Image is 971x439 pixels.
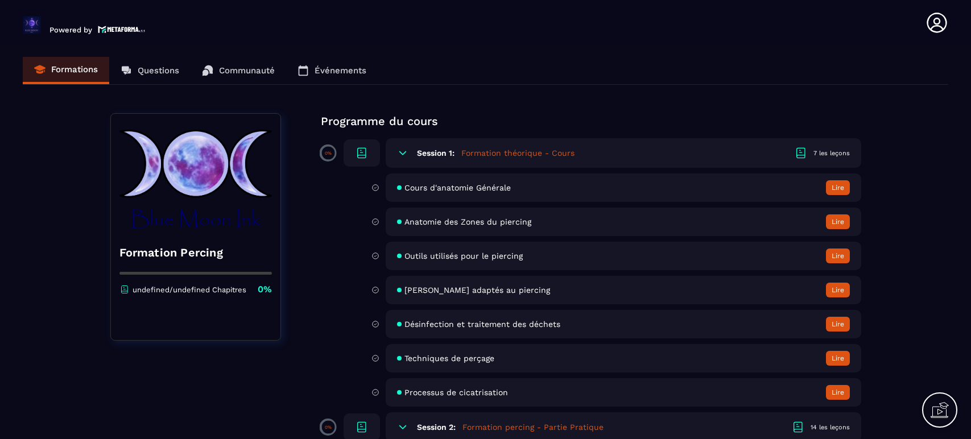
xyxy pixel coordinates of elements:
[119,122,272,236] img: banner
[119,245,272,260] h4: Formation Percing
[462,421,604,433] h5: Formation percing - Partie Pratique
[811,423,850,432] div: 14 les leçons
[98,24,146,34] img: logo
[325,151,332,156] p: 0%
[404,217,531,226] span: Anatomie des Zones du piercing
[23,16,41,34] img: logo-branding
[404,285,550,295] span: [PERSON_NAME] adaptés au piercing
[826,249,850,263] button: Lire
[404,354,494,363] span: Techniques de perçage
[417,423,456,432] h6: Session 2:
[826,283,850,297] button: Lire
[813,149,850,158] div: 7 les leçons
[404,320,560,329] span: Désinfection et traitement des déchets
[404,183,511,192] span: Cours d'anatomie Générale
[417,148,454,158] h6: Session 1:
[321,113,861,129] p: Programme du cours
[826,180,850,195] button: Lire
[404,251,523,260] span: Outils utilisés pour le piercing
[826,317,850,332] button: Lire
[404,388,508,397] span: Processus de cicatrisation
[826,351,850,366] button: Lire
[325,425,332,430] p: 0%
[826,385,850,400] button: Lire
[49,26,92,34] p: Powered by
[461,147,575,159] h5: Formation théorique - Cours
[133,285,246,294] p: undefined/undefined Chapitres
[826,214,850,229] button: Lire
[258,283,272,296] p: 0%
